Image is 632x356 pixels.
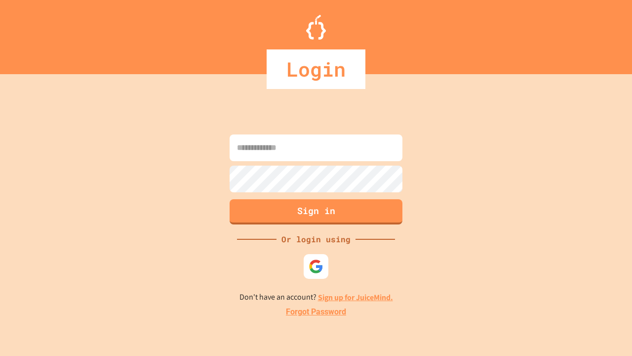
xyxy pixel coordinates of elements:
[239,291,393,304] p: Don't have an account?
[276,233,355,245] div: Or login using
[591,316,622,346] iframe: chat widget
[550,273,622,315] iframe: chat widget
[306,15,326,40] img: Logo.svg
[286,306,346,318] a: Forgot Password
[267,49,365,89] div: Login
[309,259,323,274] img: google-icon.svg
[230,199,402,224] button: Sign in
[318,292,393,303] a: Sign up for JuiceMind.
